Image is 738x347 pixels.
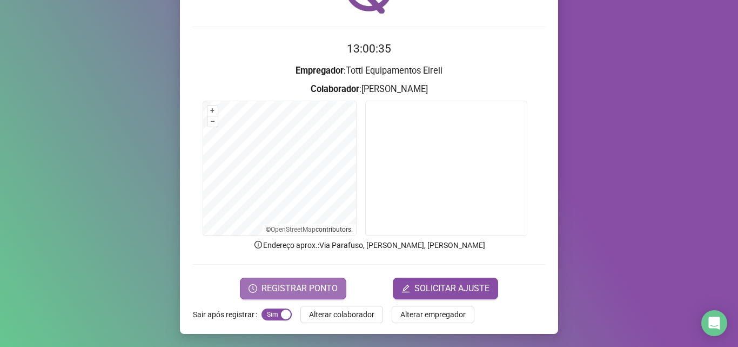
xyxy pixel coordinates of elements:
[249,284,257,293] span: clock-circle
[271,226,316,233] a: OpenStreetMap
[701,310,727,336] div: Open Intercom Messenger
[193,82,545,96] h3: : [PERSON_NAME]
[400,309,466,320] span: Alterar empregador
[347,42,391,55] time: 13:00:35
[296,66,344,76] strong: Empregador
[261,282,338,295] span: REGISTRAR PONTO
[393,278,498,299] button: editSOLICITAR AJUSTE
[193,64,545,78] h3: : Totti Equipamentos Eireli
[253,240,263,250] span: info-circle
[207,116,218,127] button: –
[240,278,346,299] button: REGISTRAR PONTO
[401,284,410,293] span: edit
[311,84,359,94] strong: Colaborador
[392,306,474,323] button: Alterar empregador
[193,306,261,323] label: Sair após registrar
[414,282,489,295] span: SOLICITAR AJUSTE
[207,106,218,116] button: +
[193,239,545,251] p: Endereço aprox. : Via Parafuso, [PERSON_NAME], [PERSON_NAME]
[266,226,353,233] li: © contributors.
[309,309,374,320] span: Alterar colaborador
[300,306,383,323] button: Alterar colaborador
